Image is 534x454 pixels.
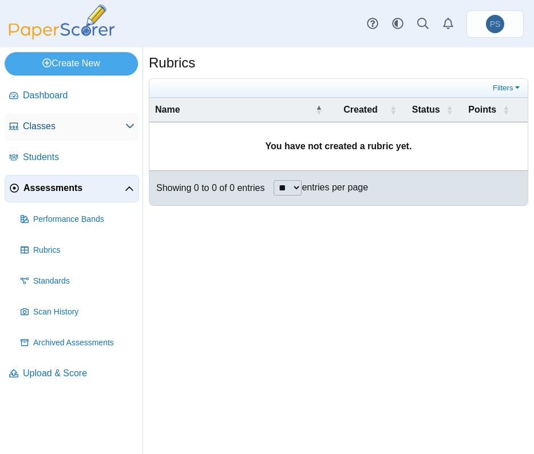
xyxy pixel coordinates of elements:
[16,237,139,264] a: Rubrics
[5,31,119,41] a: PaperScorer
[16,268,139,295] a: Standards
[33,337,135,349] span: Archived Assessments
[412,105,440,114] span: Status
[503,98,509,122] span: Points : Activate to sort
[23,151,135,164] span: Students
[23,120,125,133] span: Classes
[149,171,264,205] div: Showing 0 to 0 of 0 entries
[33,214,135,225] span: Performance Bands
[446,98,453,122] span: Status : Activate to sort
[486,15,504,33] span: Patrick Stephens
[16,298,139,326] a: Scan History
[16,206,139,233] a: Performance Bands
[343,105,378,114] span: Created
[5,113,139,141] a: Classes
[155,105,180,114] span: Name
[302,182,368,192] label: entries per page
[468,105,496,114] span: Points
[33,306,135,318] span: Scan History
[16,329,139,357] a: Archived Assessments
[315,98,322,122] span: Name : Activate to invert sorting
[436,11,461,37] a: Alerts
[23,182,125,194] span: Assessments
[490,20,501,28] span: Patrick Stephens
[33,245,135,256] span: Rubrics
[5,360,139,388] a: Upload & Score
[5,5,119,39] img: PaperScorer
[490,82,525,94] a: Filters
[5,52,138,75] a: Create New
[5,82,139,110] a: Dashboard
[266,141,412,151] b: You have not created a rubric yet.
[390,98,397,122] span: Created : Activate to sort
[466,10,524,38] a: Patrick Stephens
[33,276,135,287] span: Standards
[23,367,135,380] span: Upload & Score
[149,53,195,73] h1: Rubrics
[5,144,139,172] a: Students
[23,89,135,102] span: Dashboard
[5,175,139,202] a: Assessments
